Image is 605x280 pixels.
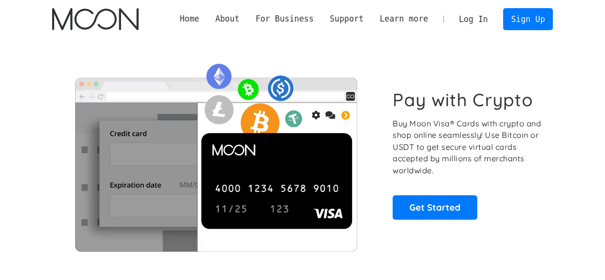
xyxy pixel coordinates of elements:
div: Learn more [380,13,428,25]
div: For Business [248,13,322,25]
h1: Pay with Crypto [393,89,533,111]
div: Support [330,13,363,25]
a: Sign Up [503,8,553,30]
img: Moon Cards let you spend your crypto anywhere Visa is accepted. [52,57,380,251]
div: Support [322,13,372,25]
a: Log In [451,9,496,30]
a: home [52,8,139,30]
a: Home [172,13,207,25]
div: Learn more [372,13,436,25]
p: Buy Moon Visa® Cards with crypto and shop online seamlessly! Use Bitcoin or USDT to get secure vi... [393,118,542,177]
img: Moon Logo [52,8,139,30]
div: About [215,13,240,25]
div: For Business [255,13,313,25]
div: About [207,13,247,25]
a: Get Started [393,195,477,219]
